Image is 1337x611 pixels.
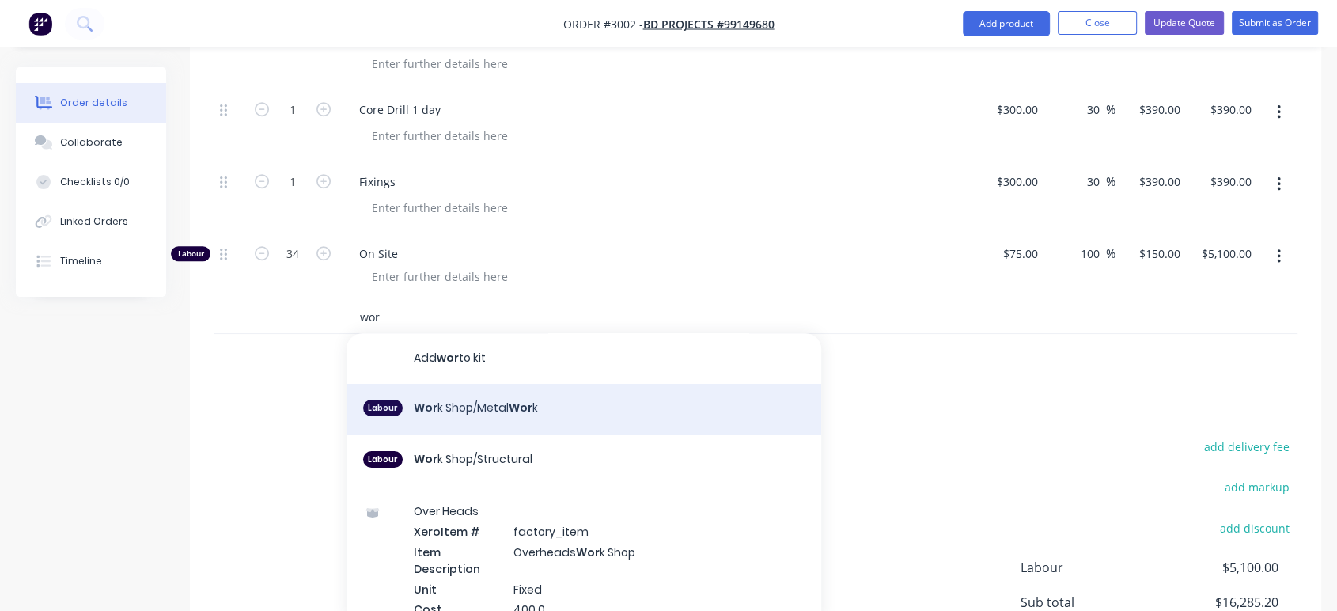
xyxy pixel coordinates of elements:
span: % [1106,173,1115,191]
button: Timeline [16,241,166,281]
button: add delivery fee [1195,436,1297,457]
span: % [1106,101,1115,119]
div: Timeline [60,254,102,268]
button: Order details [16,83,166,123]
span: Order #3002 - [563,17,643,32]
div: Labour [171,246,210,261]
span: On Site [359,245,967,262]
button: Close [1058,11,1137,35]
span: $5,100.00 [1161,558,1278,577]
img: Factory [28,12,52,36]
button: Checklists 0/0 [16,162,166,202]
div: Linked Orders [60,214,128,229]
input: Search... [359,302,676,333]
div: Checklists 0/0 [60,175,130,189]
div: Order details [60,96,127,110]
button: Submit as Order [1232,11,1318,35]
button: Addworto kit [347,333,821,384]
button: Add product [963,11,1050,36]
button: add discount [1211,517,1297,538]
div: Core Drill 1 day [347,98,453,121]
button: Update Quote [1145,11,1224,35]
button: Linked Orders [16,202,166,241]
span: Labour [1021,558,1161,577]
button: Collaborate [16,123,166,162]
button: add markup [1216,476,1297,498]
span: % [1106,245,1115,263]
a: BD Projects #99149680 [643,17,775,32]
div: Collaborate [60,135,123,150]
div: Fixings [347,170,408,193]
